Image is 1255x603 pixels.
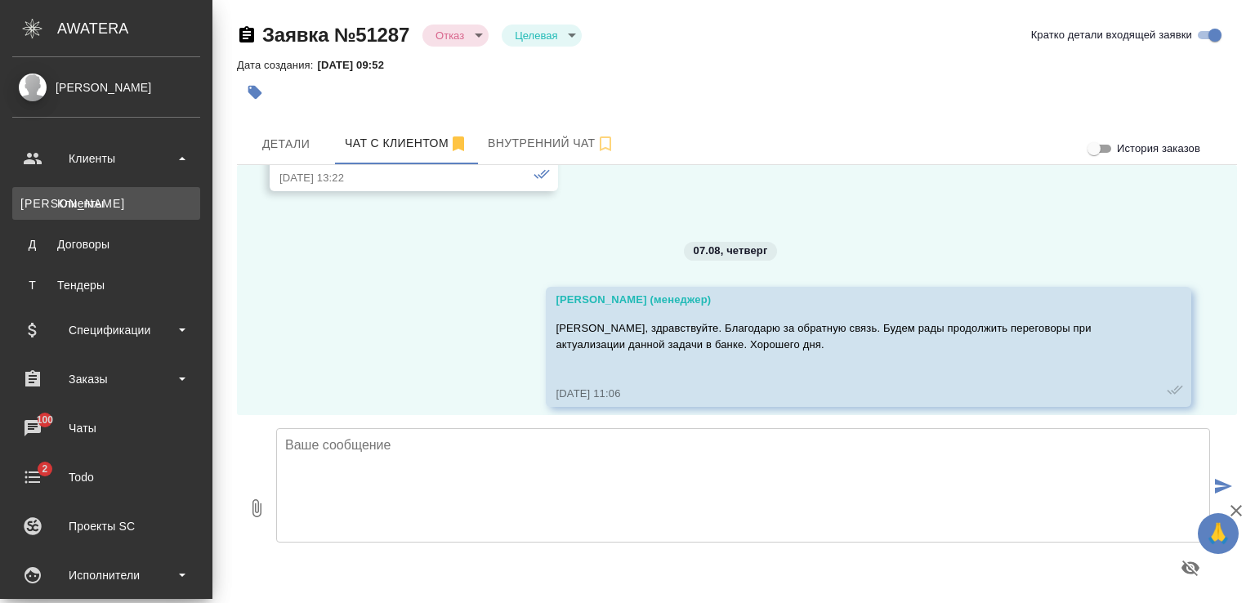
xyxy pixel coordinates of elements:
span: Кратко детали входящей заявки [1031,27,1192,43]
span: История заказов [1117,141,1200,157]
a: Проекты SC [4,506,208,547]
span: 100 [27,412,64,428]
p: [PERSON_NAME], здравствуйте. Благодарю за обратную связь. Будем рады продолжить переговоры при ак... [556,320,1134,353]
div: Todo [12,465,200,489]
p: Дата создания: [237,59,317,71]
a: 100Чаты [4,408,208,449]
div: Исполнители [12,563,200,587]
a: Заявка №51287 [262,24,409,46]
div: [DATE] 13:22 [279,170,501,186]
span: Детали [247,134,325,154]
span: 🙏 [1204,516,1232,551]
button: 77079422936 (Салтанат) - (undefined) [335,123,478,164]
div: Чаты [12,416,200,440]
svg: Отписаться [449,134,468,154]
a: ДДоговоры [12,228,200,261]
button: Отказ [431,29,469,42]
div: Клиенты [12,146,200,171]
p: [DATE] 09:52 [317,59,396,71]
div: [PERSON_NAME] [12,78,200,96]
button: Целевая [510,29,562,42]
div: [DATE] 11:06 [556,386,1134,402]
div: Заказы [12,367,200,391]
button: 🙏 [1198,513,1239,554]
div: Тендеры [20,277,192,293]
button: Скопировать ссылку [237,25,257,45]
div: [PERSON_NAME] (менеджер) [556,292,1134,308]
span: Внутренний чат [488,133,615,154]
div: Проекты SC [12,514,200,538]
div: Отказ [422,25,489,47]
div: Договоры [20,236,192,252]
svg: Подписаться [596,134,615,154]
span: 2 [32,461,57,477]
div: AWATERA [57,12,212,45]
a: ТТендеры [12,269,200,301]
div: Отказ [502,25,582,47]
span: Чат с клиентом [345,133,468,154]
button: Предпросмотр [1171,548,1210,587]
p: 07.08, четверг [694,243,768,259]
a: [PERSON_NAME]Клиенты [12,187,200,220]
div: Клиенты [20,195,192,212]
a: 2Todo [4,457,208,498]
button: Добавить тэг [237,74,273,110]
div: Спецификации [12,318,200,342]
